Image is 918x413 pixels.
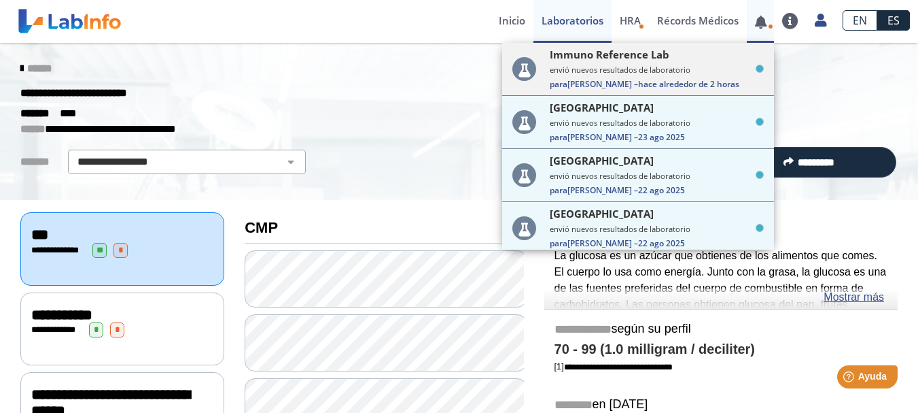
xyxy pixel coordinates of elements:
small: envió nuevos resultados de laboratorio [550,224,764,234]
span: [PERSON_NAME] – [550,78,764,90]
small: envió nuevos resultados de laboratorio [550,118,764,128]
span: Para [550,131,567,143]
span: hace alrededor de 2 horas [638,78,739,90]
span: 22 ago 2025 [638,184,685,196]
span: Para [550,184,567,196]
b: CMP [245,219,278,236]
span: [PERSON_NAME] – [550,184,764,196]
small: envió nuevos resultados de laboratorio [550,171,764,181]
iframe: Help widget launcher [797,360,903,398]
span: Para [550,237,567,249]
span: [GEOGRAPHIC_DATA] [550,101,654,114]
span: [PERSON_NAME] – [550,131,764,143]
h4: 70 - 99 (1.0 milligram / deciliter) [554,342,887,358]
span: [GEOGRAPHIC_DATA] [550,207,654,220]
a: [1] [554,361,673,371]
a: ES [877,10,910,31]
small: envió nuevos resultados de laboratorio [550,65,764,75]
span: Para [550,78,567,90]
span: Immuno Reference Lab [550,48,669,61]
span: [GEOGRAPHIC_DATA] [550,154,654,167]
h5: según su perfil [554,322,887,337]
h5: en [DATE] [554,397,887,413]
span: [PERSON_NAME] – [550,237,764,249]
span: 23 ago 2025 [638,131,685,143]
span: 22 ago 2025 [638,237,685,249]
a: Mostrar más [824,289,884,305]
span: HRA [620,14,641,27]
a: EN [843,10,877,31]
